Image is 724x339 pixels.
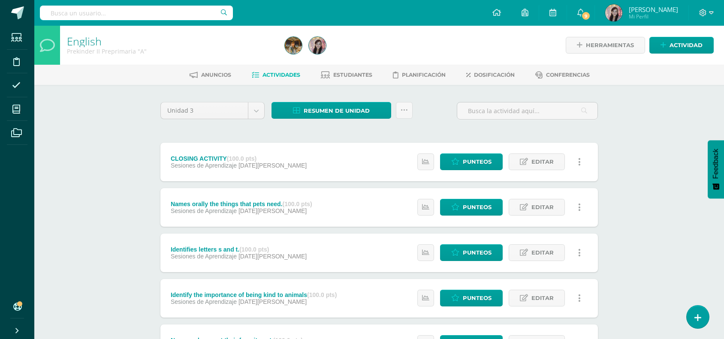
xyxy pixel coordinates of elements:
span: [DATE][PERSON_NAME] [238,162,307,169]
span: Actividad [670,37,703,53]
span: Conferencias [546,72,590,78]
span: Punteos [463,290,492,306]
a: Conferencias [535,68,590,82]
span: Editar [531,245,554,261]
span: Punteos [463,245,492,261]
span: [DATE][PERSON_NAME] [238,298,307,305]
span: Feedback [712,149,720,179]
h1: English [67,35,275,47]
span: Anuncios [201,72,231,78]
a: Punteos [440,153,503,170]
a: Punteos [440,290,503,306]
div: Identify the importance of being kind to animals [171,291,337,298]
span: Actividades [262,72,300,78]
a: Dosificación [466,68,515,82]
span: Estudiantes [333,72,372,78]
span: Resumen de unidad [304,103,370,119]
a: Estudiantes [321,68,372,82]
a: Anuncios [190,68,231,82]
div: CLOSING ACTIVITY [171,155,307,162]
a: Herramientas [566,37,645,54]
a: English [67,34,102,48]
span: [DATE][PERSON_NAME] [238,207,307,214]
img: 9551210c757c62f5e4bd36020026bc4b.png [309,37,326,54]
span: 9 [581,11,590,21]
span: Planificación [402,72,446,78]
strong: (100.0 pts) [239,246,269,253]
span: Editar [531,199,554,215]
img: 2dbaa8b142e8d6ddec163eea0aedc140.png [285,37,302,54]
div: Identifies letters s and t. [171,246,307,253]
input: Busca la actividad aquí... [457,102,597,119]
span: Sesiones de Aprendizaje [171,298,237,305]
span: Sesiones de Aprendizaje [171,207,237,214]
span: Unidad 3 [167,102,241,119]
button: Feedback - Mostrar encuesta [708,140,724,198]
a: Unidad 3 [161,102,264,119]
span: Dosificación [474,72,515,78]
span: Herramientas [586,37,634,53]
span: Punteos [463,199,492,215]
img: 9551210c757c62f5e4bd36020026bc4b.png [605,4,622,21]
span: [PERSON_NAME] [629,5,678,14]
span: Sesiones de Aprendizaje [171,253,237,260]
span: Editar [531,290,554,306]
a: Actividad [649,37,714,54]
a: Resumen de unidad [271,102,391,119]
a: Actividades [252,68,300,82]
a: Planificación [393,68,446,82]
span: [DATE][PERSON_NAME] [238,253,307,260]
span: Punteos [463,154,492,170]
div: Names orally the things that pets need. [171,201,312,207]
strong: (100.0 pts) [227,155,256,162]
a: Punteos [440,244,503,261]
div: Prekinder II Preprimaria 'A' [67,47,275,55]
span: Editar [531,154,554,170]
span: Mi Perfil [629,13,678,20]
strong: (100.0 pts) [307,291,337,298]
a: Punteos [440,199,503,216]
strong: (100.0 pts) [283,201,312,207]
input: Busca un usuario... [40,6,233,20]
span: Sesiones de Aprendizaje [171,162,237,169]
